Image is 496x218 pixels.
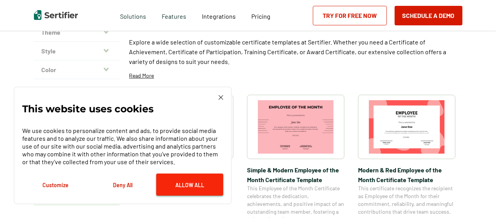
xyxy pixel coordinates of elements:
button: Schedule a Demo [395,6,462,25]
a: Pricing [251,11,270,20]
span: Integrations [202,12,236,20]
p: This website uses cookies [22,105,154,113]
span: Features [162,11,186,20]
a: Integrations [202,11,236,20]
span: Simple & Modern Employee of the Month Certificate Template [247,165,344,184]
span: This certificate recognizes the recipient as Employee of the Month for their commitment, reliabil... [358,184,455,216]
img: Sertifier | Digital Credentialing Platform [34,10,78,20]
img: Modern & Red Employee of the Month Certificate Template [369,100,445,154]
img: Cookie Popup Close [219,95,223,100]
button: Style [34,42,120,60]
button: Theme [34,23,120,42]
button: Allow All [156,174,223,196]
p: Explore a wide selection of customizable certificate templates at Sertifier. Whether you need a C... [129,37,462,66]
span: Pricing [251,12,270,20]
img: Simple & Modern Employee of the Month Certificate Template [258,100,334,154]
button: Customize [22,174,89,196]
a: Try for Free Now [313,6,387,25]
span: Modern & Red Employee of the Month Certificate Template [358,165,455,184]
button: Color [34,60,120,79]
p: We use cookies to personalize content and ads, to provide social media features and to analyze ou... [22,127,223,166]
iframe: Chat Widget [457,181,496,218]
button: Deny All [89,174,156,196]
span: Solutions [120,11,146,20]
p: Read More [129,72,154,80]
